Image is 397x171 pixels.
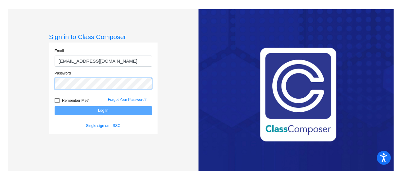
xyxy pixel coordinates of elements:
a: Single sign on - SSO [86,124,120,128]
span: Remember Me? [62,97,89,104]
h3: Sign in to Class Composer [49,33,158,41]
label: Password [55,70,71,76]
a: Forgot Your Password? [108,97,147,102]
button: Log In [55,106,152,115]
label: Email [55,48,64,54]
